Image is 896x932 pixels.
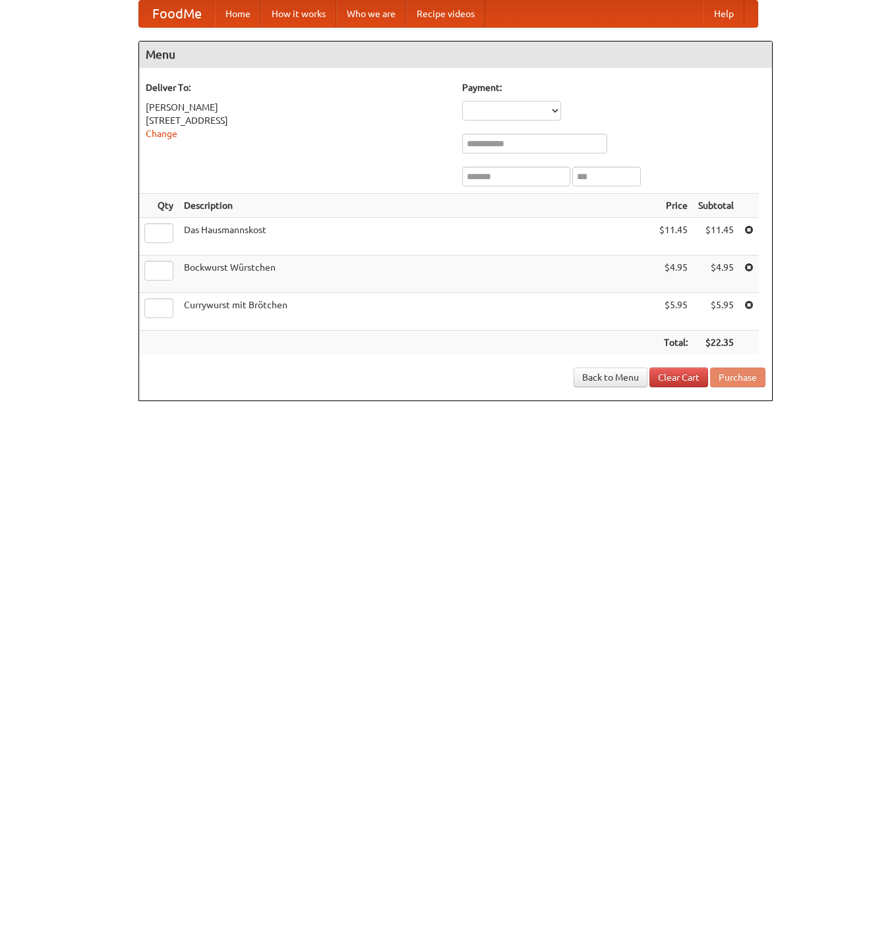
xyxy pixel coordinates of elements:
[146,101,449,114] div: [PERSON_NAME]
[146,81,449,94] h5: Deliver To:
[654,331,693,355] th: Total:
[179,194,654,218] th: Description
[146,128,177,139] a: Change
[693,218,739,256] td: $11.45
[654,194,693,218] th: Price
[179,218,654,256] td: Das Hausmannskost
[215,1,261,27] a: Home
[654,218,693,256] td: $11.45
[139,1,215,27] a: FoodMe
[649,368,708,387] a: Clear Cart
[139,41,772,68] h4: Menu
[693,293,739,331] td: $5.95
[179,293,654,331] td: Currywurst mit Brötchen
[654,293,693,331] td: $5.95
[179,256,654,293] td: Bockwurst Würstchen
[693,256,739,293] td: $4.95
[654,256,693,293] td: $4.95
[336,1,406,27] a: Who we are
[703,1,744,27] a: Help
[261,1,336,27] a: How it works
[146,114,449,127] div: [STREET_ADDRESS]
[693,331,739,355] th: $22.35
[462,81,765,94] h5: Payment:
[693,194,739,218] th: Subtotal
[139,194,179,218] th: Qty
[710,368,765,387] button: Purchase
[406,1,485,27] a: Recipe videos
[574,368,647,387] a: Back to Menu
